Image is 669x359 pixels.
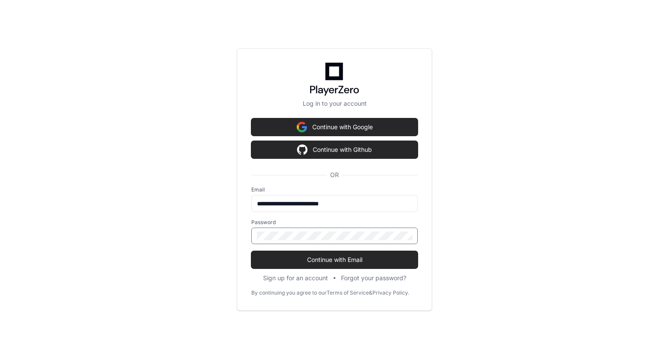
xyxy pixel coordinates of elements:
[251,186,418,193] label: Email
[327,171,342,179] span: OR
[251,141,418,158] button: Continue with Github
[251,255,418,264] span: Continue with Email
[297,118,307,136] img: Sign in with google
[251,289,327,296] div: By continuing you agree to our
[251,251,418,268] button: Continue with Email
[341,274,406,282] button: Forgot your password?
[297,141,307,158] img: Sign in with google
[251,118,418,136] button: Continue with Google
[251,219,418,226] label: Password
[372,289,409,296] a: Privacy Policy.
[263,274,328,282] button: Sign up for an account
[369,289,372,296] div: &
[251,99,418,108] p: Log in to your account
[327,289,369,296] a: Terms of Service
